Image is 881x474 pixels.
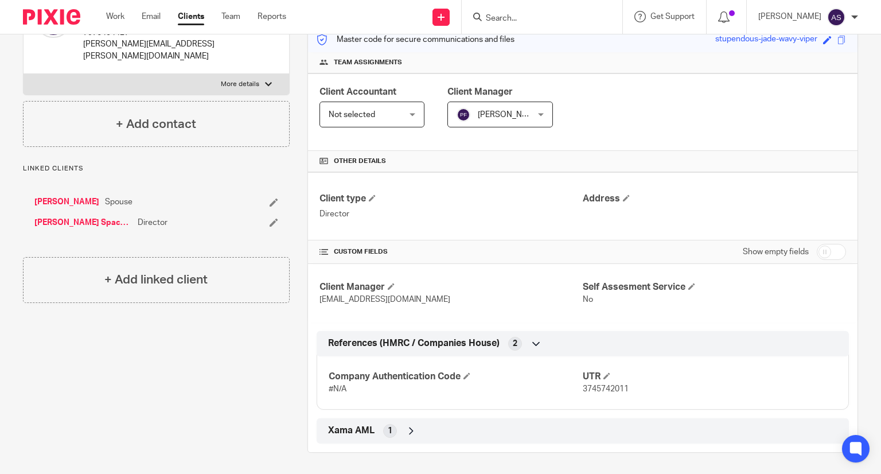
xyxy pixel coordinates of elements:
[478,111,541,119] span: [PERSON_NAME]
[105,196,132,208] span: Spouse
[485,14,588,24] input: Search
[319,296,450,304] span: [EMAIL_ADDRESS][DOMAIN_NAME]
[34,196,99,208] a: [PERSON_NAME]
[328,425,375,437] span: Xama AML
[142,11,161,22] a: Email
[758,11,821,22] p: [PERSON_NAME]
[258,11,286,22] a: Reports
[319,193,583,205] h4: Client type
[583,371,837,383] h4: UTR
[328,337,500,349] span: References (HMRC / Companies House)
[138,217,167,228] span: Director
[457,108,470,122] img: svg%3E
[221,11,240,22] a: Team
[329,111,375,119] span: Not selected
[34,217,132,228] a: [PERSON_NAME] Space Ltd
[319,208,583,220] p: Director
[319,87,396,96] span: Client Accountant
[715,33,817,46] div: stupendous-jade-wavy-viper
[583,385,629,393] span: 3745742011
[319,281,583,293] h4: Client Manager
[83,38,253,62] p: [PERSON_NAME][EMAIL_ADDRESS][PERSON_NAME][DOMAIN_NAME]
[23,164,290,173] p: Linked clients
[650,13,695,21] span: Get Support
[106,11,124,22] a: Work
[743,246,809,258] label: Show empty fields
[334,58,402,67] span: Team assignments
[319,247,583,257] h4: CUSTOM FIELDS
[513,338,517,349] span: 2
[388,425,392,437] span: 1
[583,193,846,205] h4: Address
[178,11,204,22] a: Clients
[23,9,80,25] img: Pixie
[329,385,346,393] span: #N/A
[116,115,196,133] h4: + Add contact
[329,371,583,383] h4: Company Authentication Code
[583,296,593,304] span: No
[447,87,513,96] span: Client Manager
[334,157,386,166] span: Other details
[583,281,846,293] h4: Self Assesment Service
[104,271,208,289] h4: + Add linked client
[827,8,845,26] img: svg%3E
[317,34,514,45] p: Master code for secure communications and files
[221,80,259,89] p: More details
